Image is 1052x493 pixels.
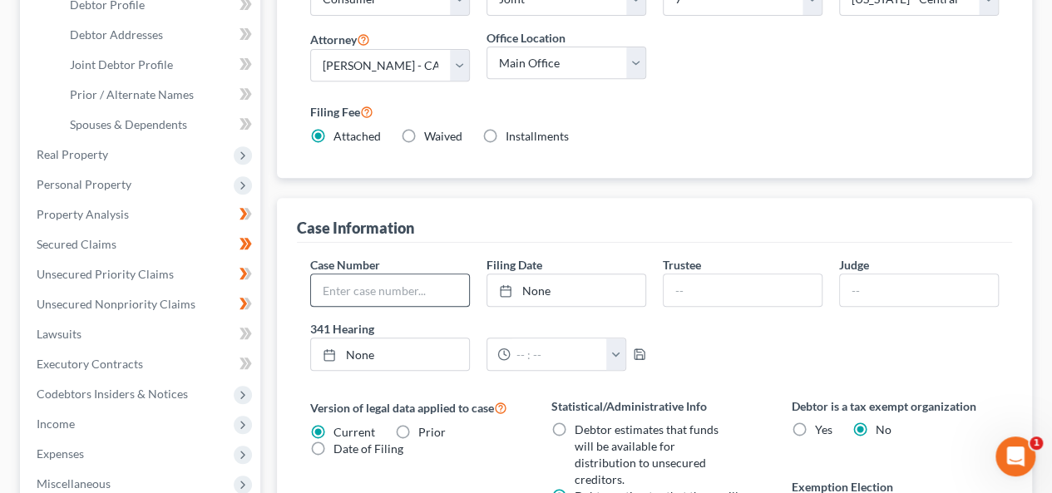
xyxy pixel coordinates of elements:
[57,80,260,110] a: Prior / Alternate Names
[37,207,129,221] span: Property Analysis
[23,289,260,319] a: Unsecured Nonpriority Claims
[333,129,381,143] span: Attached
[302,320,654,338] label: 341 Hearing
[57,110,260,140] a: Spouses & Dependents
[333,425,375,439] span: Current
[1030,436,1043,450] span: 1
[792,397,999,415] label: Debtor is a tax exempt organization
[37,297,195,311] span: Unsecured Nonpriority Claims
[511,338,607,370] input: -- : --
[506,129,569,143] span: Installments
[70,87,194,101] span: Prior / Alternate Names
[37,177,131,191] span: Personal Property
[37,327,81,341] span: Lawsuits
[57,50,260,80] a: Joint Debtor Profile
[37,476,111,491] span: Miscellaneous
[310,29,370,49] label: Attorney
[297,218,414,238] div: Case Information
[333,441,403,456] span: Date of Filing
[37,267,174,281] span: Unsecured Priority Claims
[664,274,822,306] input: --
[57,20,260,50] a: Debtor Addresses
[876,422,891,436] span: No
[486,29,566,47] label: Office Location
[37,387,188,401] span: Codebtors Insiders & Notices
[840,274,998,306] input: --
[37,446,84,461] span: Expenses
[70,27,163,42] span: Debtor Addresses
[23,319,260,349] a: Lawsuits
[23,259,260,289] a: Unsecured Priority Claims
[310,101,999,121] label: Filing Fee
[815,422,832,436] span: Yes
[486,256,542,274] label: Filing Date
[310,256,380,274] label: Case Number
[424,129,462,143] span: Waived
[574,422,718,486] span: Debtor estimates that funds will be available for distribution to unsecured creditors.
[23,229,260,259] a: Secured Claims
[37,357,143,371] span: Executory Contracts
[310,397,517,417] label: Version of legal data applied to case
[311,274,469,306] input: Enter case number...
[23,200,260,229] a: Property Analysis
[23,349,260,379] a: Executory Contracts
[663,256,701,274] label: Trustee
[37,147,108,161] span: Real Property
[551,397,758,415] label: Statistical/Administrative Info
[995,436,1035,476] iframe: Intercom live chat
[70,57,173,71] span: Joint Debtor Profile
[70,117,187,131] span: Spouses & Dependents
[418,425,446,439] span: Prior
[37,417,75,431] span: Income
[839,256,869,274] label: Judge
[311,338,469,370] a: None
[487,274,645,306] a: None
[37,237,116,251] span: Secured Claims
